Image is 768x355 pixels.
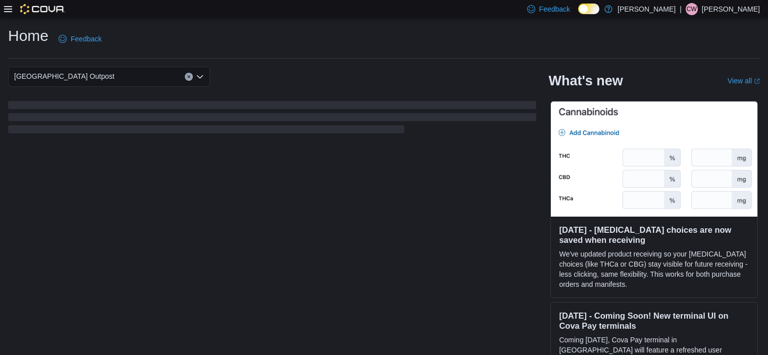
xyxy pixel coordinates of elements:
[618,3,676,15] p: [PERSON_NAME]
[754,78,760,84] svg: External link
[55,29,106,49] a: Feedback
[20,4,65,14] img: Cova
[14,70,115,82] span: [GEOGRAPHIC_DATA] Outpost
[196,73,204,81] button: Open list of options
[686,3,698,15] div: Cameron Wexler
[539,4,570,14] span: Feedback
[702,3,760,15] p: [PERSON_NAME]
[71,34,101,44] span: Feedback
[687,3,697,15] span: CW
[578,4,599,14] input: Dark Mode
[680,3,682,15] p: |
[548,73,623,89] h2: What's new
[8,103,536,135] span: Loading
[728,77,760,85] a: View allExternal link
[185,73,193,81] button: Clear input
[559,249,749,289] p: We've updated product receiving so your [MEDICAL_DATA] choices (like THCa or CBG) stay visible fo...
[578,14,579,15] span: Dark Mode
[8,26,48,46] h1: Home
[559,225,749,245] h3: [DATE] - [MEDICAL_DATA] choices are now saved when receiving
[559,311,749,331] h3: [DATE] - Coming Soon! New terminal UI on Cova Pay terminals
